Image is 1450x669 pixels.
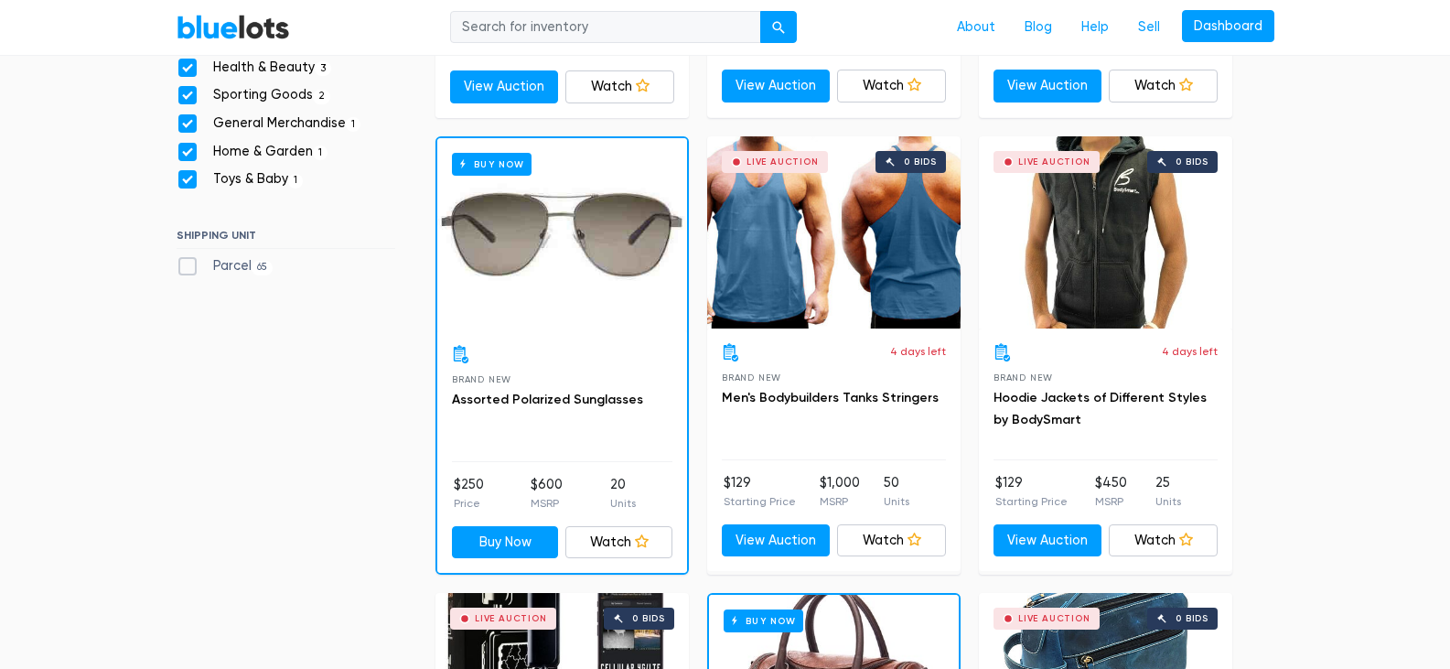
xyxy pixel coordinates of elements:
[288,174,304,189] span: 1
[837,70,946,103] a: Watch
[454,475,484,512] li: $250
[994,390,1207,427] a: Hoodie Jackets of Different Styles by BodySmart
[884,473,909,510] li: 50
[177,113,361,134] label: General Merchandise
[177,58,332,78] label: Health & Beauty
[1067,10,1123,45] a: Help
[979,136,1232,329] a: Live Auction 0 bids
[995,473,1068,510] li: $129
[820,473,860,510] li: $1,000
[1155,493,1181,510] p: Units
[1155,473,1181,510] li: 25
[1010,10,1067,45] a: Blog
[884,493,909,510] p: Units
[904,157,937,167] div: 0 bids
[315,61,332,76] span: 3
[1095,493,1127,510] p: MSRP
[1109,524,1218,557] a: Watch
[724,473,796,510] li: $129
[1176,157,1208,167] div: 0 bids
[475,614,547,623] div: Live Auction
[722,390,939,405] a: Men's Bodybuilders Tanks Stringers
[942,10,1010,45] a: About
[450,70,559,103] a: View Auction
[177,256,274,276] label: Parcel
[820,493,860,510] p: MSRP
[177,14,290,40] a: BlueLots
[1109,70,1218,103] a: Watch
[313,146,328,160] span: 1
[565,526,672,559] a: Watch
[1162,343,1218,360] p: 4 days left
[610,495,636,512] p: Units
[722,524,831,557] a: View Auction
[452,526,559,559] a: Buy Now
[531,475,563,512] li: $600
[177,169,304,189] label: Toys & Baby
[724,493,796,510] p: Starting Price
[177,142,328,162] label: Home & Garden
[610,475,636,512] li: 20
[995,493,1068,510] p: Starting Price
[994,524,1102,557] a: View Auction
[313,90,331,104] span: 2
[452,392,643,407] a: Assorted Polarized Sunglasses
[722,372,781,383] span: Brand New
[454,495,484,512] p: Price
[452,374,511,384] span: Brand New
[724,610,803,632] h6: Buy Now
[450,11,761,44] input: Search for inventory
[252,261,274,275] span: 65
[1018,614,1090,623] div: Live Auction
[346,117,361,132] span: 1
[746,157,819,167] div: Live Auction
[437,138,687,330] a: Buy Now
[177,85,331,105] label: Sporting Goods
[452,153,532,176] h6: Buy Now
[531,495,563,512] p: MSRP
[1176,614,1208,623] div: 0 bids
[722,70,831,103] a: View Auction
[707,136,961,329] a: Live Auction 0 bids
[1123,10,1175,45] a: Sell
[632,614,665,623] div: 0 bids
[1095,473,1127,510] li: $450
[994,372,1053,383] span: Brand New
[890,343,946,360] p: 4 days left
[177,229,395,249] h6: SHIPPING UNIT
[994,70,1102,103] a: View Auction
[837,524,946,557] a: Watch
[565,70,674,103] a: Watch
[1182,10,1274,43] a: Dashboard
[1018,157,1090,167] div: Live Auction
